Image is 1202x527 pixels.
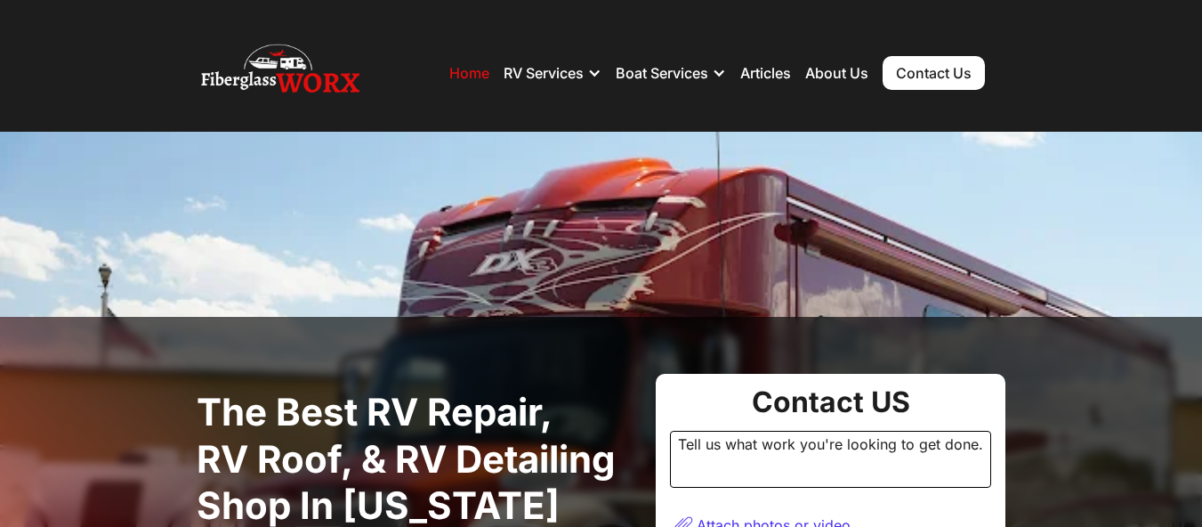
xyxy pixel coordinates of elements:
[740,64,791,82] a: Articles
[670,431,991,488] div: Tell us what work you're looking to get done.
[670,388,991,417] div: Contact US
[883,56,985,90] a: Contact Us
[201,37,359,109] img: Fiberglass Worx - RV and Boat repair, RV Roof, RV and Boat Detailing Company Logo
[616,64,708,82] div: Boat Services
[449,64,489,82] a: Home
[504,64,584,82] div: RV Services
[805,64,868,82] a: About Us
